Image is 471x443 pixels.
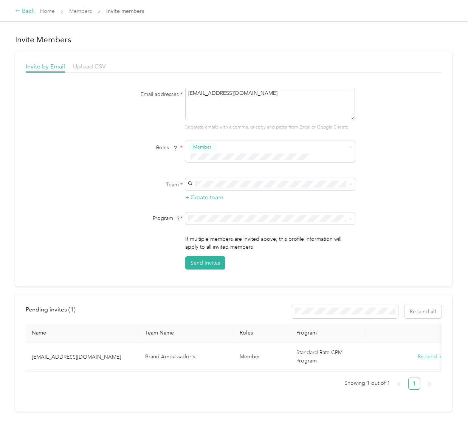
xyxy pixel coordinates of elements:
span: Invite by Email [26,63,65,70]
span: Upload CSV [73,63,106,70]
span: Roles [153,142,180,153]
div: Program [88,214,183,222]
span: Invite members [106,7,144,15]
th: Name [26,324,139,342]
li: Next Page [423,378,435,390]
button: Re-send invite [418,353,451,361]
h1: Invite Members [15,34,452,45]
span: Member [240,353,260,360]
button: Re-send all [404,305,442,318]
button: Member [188,143,217,152]
button: right [423,378,435,390]
span: Showing 1 out of 1 [344,378,390,389]
label: Email addresses [88,90,183,98]
li: 1 [408,378,420,390]
div: Back [15,7,35,16]
li: Previous Page [393,378,405,390]
div: left-menu [26,305,81,318]
a: Members [69,8,92,14]
p: Separate emails with a comma, or copy and paste from Excel or Google Sheets. [185,124,355,131]
th: Program [290,324,366,342]
button: Send Invites [185,256,225,270]
span: ( 1 ) [68,306,76,313]
a: Home [40,8,55,14]
th: Team Name [139,324,234,342]
th: Roles [234,324,290,342]
span: Pending invites [26,306,76,313]
p: [EMAIL_ADDRESS][DOMAIN_NAME] [32,353,133,361]
iframe: Everlance-gr Chat Button Frame [429,401,471,443]
span: right [427,382,432,386]
label: Team [88,181,183,189]
span: Member [193,144,211,150]
div: info-bar [26,305,442,318]
p: If multiple members are invited above, this profile information will apply to all invited members [185,235,355,251]
button: + Create team [185,193,223,202]
a: 1 [409,378,420,389]
button: left [393,378,405,390]
span: left [397,382,401,386]
div: Resend all invitations [292,305,442,318]
span: Brand Ambassador's [145,353,195,360]
span: Standard Rate CPM Program [296,349,342,364]
textarea: [EMAIL_ADDRESS][DOMAIN_NAME] [185,88,355,120]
